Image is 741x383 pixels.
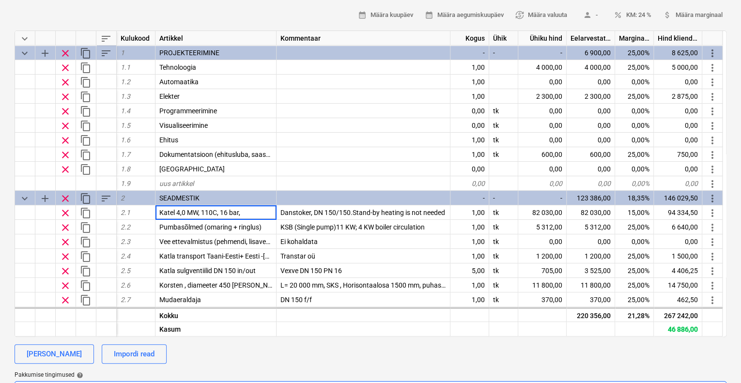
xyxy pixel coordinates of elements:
[518,176,567,191] div: 0,00
[515,10,567,21] span: Määra valuuta
[121,252,130,260] span: 2.4
[80,251,92,262] span: Dubleeri rida
[518,162,567,176] div: 0,00
[159,78,199,86] span: Automaatika
[518,147,567,162] div: 600,00
[80,91,92,103] span: Dubleeri rida
[121,223,130,231] span: 2.2
[19,33,31,45] span: Ahenda kõik kategooriad
[280,238,318,245] span: Ei kohaldata
[121,92,130,100] span: 1.3
[159,107,217,115] span: Programmeerimine
[450,75,489,89] div: 1,00
[450,249,489,263] div: 1,00
[518,278,567,292] div: 11 800,00
[280,252,315,260] span: Transtar oü
[707,164,718,175] span: Rohkem toiminguid
[518,249,567,263] div: 1 200,00
[60,236,71,248] span: Eemalda rida
[511,8,571,23] button: Määra valuuta
[80,294,92,306] span: Dubleeri rida
[100,47,112,59] span: Sorteeri read kategooriasiseselt
[579,10,602,21] span: -
[567,292,615,307] div: 370,00
[121,194,124,202] span: 2
[693,337,741,383] div: Vestlusvidin
[615,191,654,205] div: 18,35%
[80,265,92,277] span: Dubleeri rida
[663,10,723,21] span: Määra marginaal
[121,281,130,289] span: 2.6
[159,194,200,202] span: SEADMESTIK
[707,62,718,74] span: Rohkem toiminguid
[358,11,367,19] span: calendar_month
[707,280,718,291] span: Rohkem toiminguid
[425,11,433,19] span: calendar_month
[450,133,489,147] div: 1,00
[39,47,51,59] span: Lisa reale alamkategooria
[654,249,702,263] div: 1 500,00
[567,234,615,249] div: 0,00
[654,89,702,104] div: 2 875,00
[450,307,489,322] div: 1,00
[614,11,622,19] span: percent
[450,220,489,234] div: 1,00
[121,107,130,115] span: 1.4
[80,62,92,74] span: Dubleeri rida
[615,205,654,220] div: 15,00%
[654,46,702,60] div: 8 625,00
[450,89,489,104] div: 1,00
[280,296,312,304] span: DN 150 f/f
[567,104,615,118] div: 0,00
[60,106,71,117] span: Eemalda rida
[654,176,702,191] div: 0,00
[654,133,702,147] div: 0,00
[518,89,567,104] div: 2 300,00
[489,191,518,205] div: -
[489,104,518,118] div: tk
[707,294,718,306] span: Rohkem toiminguid
[707,207,718,219] span: Rohkem toiminguid
[518,220,567,234] div: 5 312,00
[60,164,71,175] span: Eemalda rida
[654,322,702,336] div: 46 886,00
[280,281,489,289] span: L= 20 000 mm, SKS , Horisontaalosa 1500 mm, puhastus ja vaateluuk
[60,251,71,262] span: Eemalda rida
[654,60,702,75] div: 5 000,00
[615,104,654,118] div: 0,00%
[489,263,518,278] div: tk
[159,92,180,100] span: Elekter
[19,193,31,204] span: Ahenda kategooria
[654,104,702,118] div: 0,00
[80,164,92,175] span: Dubleeri rida
[27,348,82,360] div: [PERSON_NAME]
[159,165,225,173] span: Soome
[450,176,489,191] div: 0,00
[155,307,277,322] div: Kokku
[280,209,445,216] span: Danstoker, DN 150/150.Stand-by heating is not needed
[450,60,489,75] div: 1,00
[567,307,615,322] div: 220 356,00
[450,205,489,220] div: 1,00
[518,133,567,147] div: 0,00
[567,191,615,205] div: 123 386,00
[654,234,702,249] div: 0,00
[707,193,718,204] span: Rohkem toiminguid
[489,249,518,263] div: tk
[159,223,262,231] span: Pumbasõlmed (omaring + ringlus)
[615,249,654,263] div: 25,00%
[567,46,615,60] div: 6 900,00
[60,207,71,219] span: Eemalda rida
[518,307,567,322] div: 475,00
[450,147,489,162] div: 1,00
[654,278,702,292] div: 14 750,00
[450,263,489,278] div: 5,00
[707,149,718,161] span: Rohkem toiminguid
[425,10,504,21] span: Määra aegumiskuupäev
[707,222,718,233] span: Rohkem toiminguid
[615,307,654,322] div: 21,28%
[615,60,654,75] div: 25,00%
[80,77,92,88] span: Dubleeri rida
[80,106,92,117] span: Dubleeri rida
[615,176,654,191] div: 0,00%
